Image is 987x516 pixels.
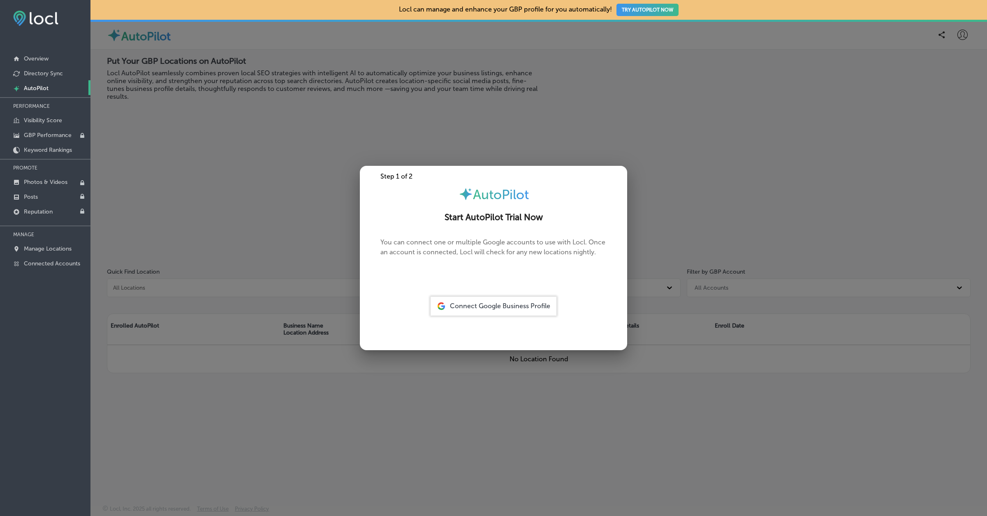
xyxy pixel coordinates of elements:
p: GBP Performance [24,132,72,139]
p: Directory Sync [24,70,63,77]
p: Overview [24,55,49,62]
div: Step 1 of 2 [360,172,627,180]
img: fda3e92497d09a02dc62c9cd864e3231.png [13,11,58,26]
p: You can connect one or multiple Google accounts to use with Locl. Once an account is connected, L... [380,237,607,270]
img: autopilot-icon [459,187,473,201]
p: Photos & Videos [24,179,67,186]
span: Connect Google Business Profile [450,302,550,310]
p: Visibility Score [24,117,62,124]
button: TRY AUTOPILOT NOW [616,4,679,16]
p: Manage Locations [24,245,72,252]
p: Reputation [24,208,53,215]
p: AutoPilot [24,85,49,92]
h2: Start AutoPilot Trial Now [370,212,617,223]
p: Posts [24,193,38,200]
p: Connected Accounts [24,260,80,267]
span: AutoPilot [473,187,529,202]
p: Keyword Rankings [24,146,72,153]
